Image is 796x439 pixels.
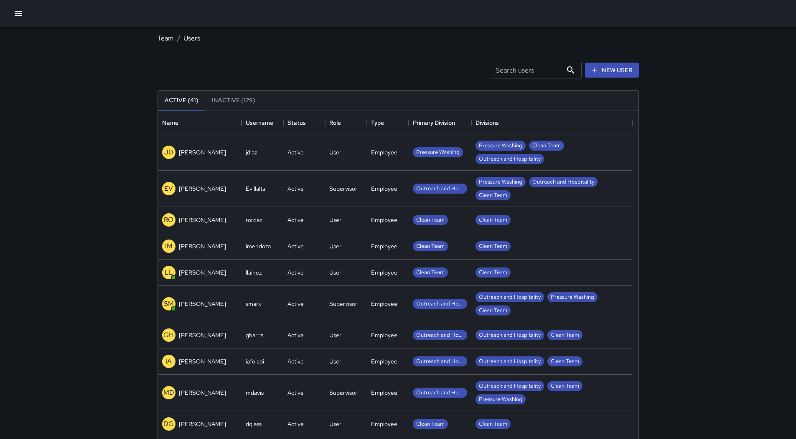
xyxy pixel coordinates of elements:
[547,382,582,390] span: Clean Team
[371,389,397,397] div: Employee
[329,420,341,428] div: User
[287,268,304,277] div: Active
[371,331,397,339] div: Employee
[246,300,261,308] div: smark
[413,331,467,339] span: Outreach and Hospitality
[476,111,499,134] div: Divisions
[179,242,226,250] p: [PERSON_NAME]
[371,148,397,156] div: Employee
[476,307,511,315] span: Clean Team
[164,184,173,194] p: EV
[179,184,226,193] p: [PERSON_NAME]
[287,242,304,250] div: Active
[585,63,639,78] a: New User
[246,389,264,397] div: mdavis
[246,242,271,250] div: imendoza
[158,34,174,43] a: Team
[163,330,174,340] p: GH
[371,420,397,428] div: Employee
[287,420,304,428] div: Active
[179,148,226,156] p: [PERSON_NAME]
[413,420,448,428] span: Clean Team
[413,300,467,308] span: Outreach and Hospitality
[287,148,304,156] div: Active
[158,91,205,111] button: Active (41)
[413,389,467,397] span: Outreach and Hospitality
[287,331,304,339] div: Active
[163,388,174,398] p: MD
[409,111,471,134] div: Primary Division
[476,242,511,250] span: Clean Team
[529,178,598,186] span: Outreach and Hospitality
[164,215,173,225] p: RO
[476,293,544,301] span: Outreach and Hospitality
[547,293,598,301] span: Pressure Washing
[329,389,357,397] div: Supervisor
[371,216,397,224] div: Employee
[283,111,325,134] div: Status
[329,242,341,250] div: User
[246,420,262,428] div: dglass
[246,268,262,277] div: llainez
[287,389,304,397] div: Active
[371,357,397,366] div: Employee
[325,111,367,134] div: Role
[246,148,257,156] div: jdiaz
[329,148,341,156] div: User
[413,185,467,193] span: Outreach and Hospitality
[476,420,511,428] span: Clean Team
[547,358,582,366] span: Clean Team
[367,111,409,134] div: Type
[179,300,226,308] p: [PERSON_NAME]
[529,142,564,150] span: Clean Team
[476,382,544,390] span: Outreach and Hospitality
[183,34,200,43] a: Users
[287,300,304,308] div: Active
[329,268,341,277] div: User
[164,299,174,309] p: SM
[287,357,304,366] div: Active
[246,331,263,339] div: gharris
[164,147,173,157] p: JD
[329,300,357,308] div: Supervisor
[242,111,283,134] div: Username
[329,357,341,366] div: User
[287,184,304,193] div: Active
[413,269,448,277] span: Clean Team
[158,111,242,134] div: Name
[471,111,632,134] div: Divisions
[329,331,341,339] div: User
[476,178,526,186] span: Pressure Washing
[179,331,226,339] p: [PERSON_NAME]
[476,396,526,404] span: Pressure Washing
[177,33,180,43] li: /
[413,149,463,156] span: Pressure Washing
[476,142,526,150] span: Pressure Washing
[179,268,226,277] p: [PERSON_NAME]
[371,184,397,193] div: Employee
[246,184,265,193] div: Evillalta
[371,300,397,308] div: Employee
[413,216,448,224] span: Clean Team
[413,111,455,134] div: Primary Division
[329,216,341,224] div: User
[476,192,511,199] span: Clean Team
[371,268,397,277] div: Employee
[179,420,226,428] p: [PERSON_NAME]
[163,419,174,429] p: DG
[329,111,341,134] div: Role
[246,357,264,366] div: iafolabi
[205,91,262,111] button: Inactive (129)
[476,155,544,163] span: Outreach and Hospitality
[287,111,306,134] div: Status
[371,242,397,250] div: Employee
[413,242,448,250] span: Clean Team
[476,269,511,277] span: Clean Team
[162,111,178,134] div: Name
[165,241,173,251] p: IM
[246,216,262,224] div: rordaz
[329,184,357,193] div: Supervisor
[476,216,511,224] span: Clean Team
[179,357,226,366] p: [PERSON_NAME]
[246,111,273,134] div: Username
